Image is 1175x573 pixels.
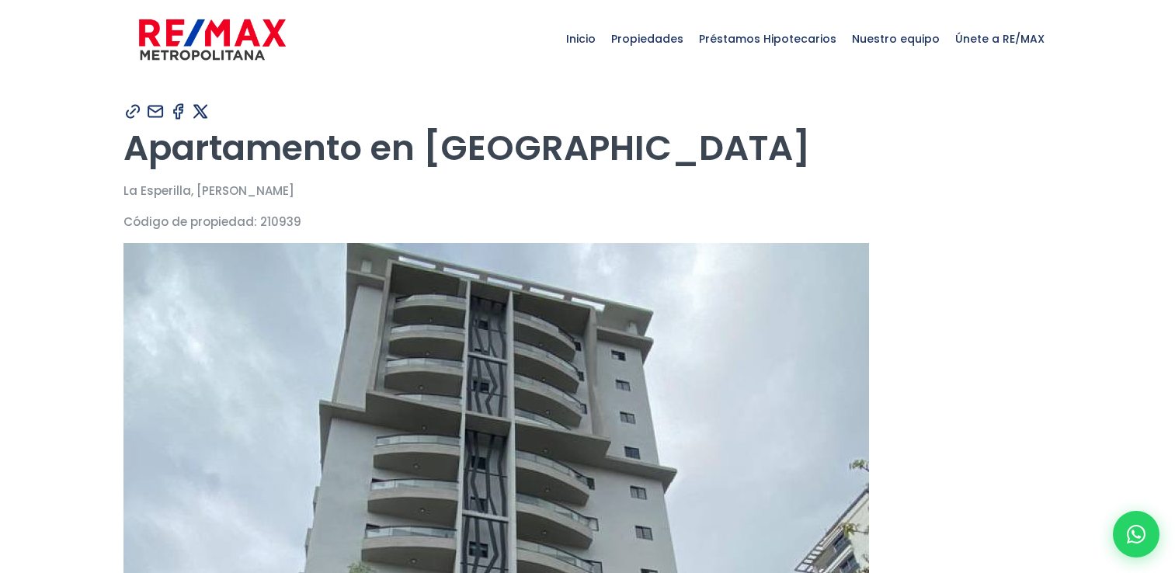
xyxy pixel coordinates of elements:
[691,16,844,62] span: Préstamos Hipotecarios
[123,181,1052,200] p: La Esperilla, [PERSON_NAME]
[139,16,286,63] img: remax-metropolitana-logo
[169,102,188,121] img: Compartir
[260,214,301,230] span: 210939
[558,16,603,62] span: Inicio
[844,16,947,62] span: Nuestro equipo
[146,102,165,121] img: Compartir
[123,102,143,121] img: Compartir
[947,16,1052,62] span: Únete a RE/MAX
[603,16,691,62] span: Propiedades
[191,102,210,121] img: Compartir
[123,214,257,230] span: Código de propiedad:
[123,127,1052,169] h1: Apartamento en [GEOGRAPHIC_DATA]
